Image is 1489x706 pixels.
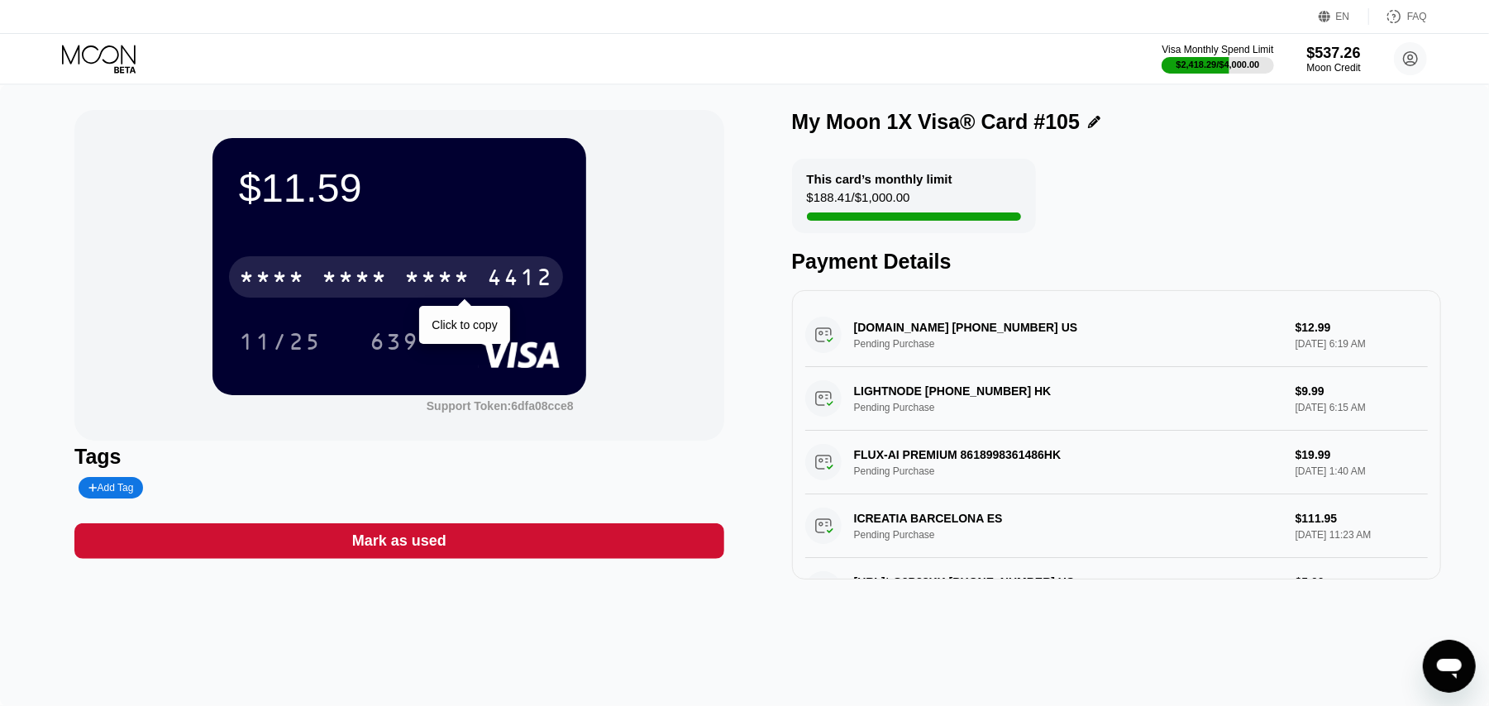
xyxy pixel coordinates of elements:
[1162,44,1273,55] div: Visa Monthly Spend Limit
[352,532,446,551] div: Mark as used
[79,477,143,498] div: Add Tag
[1423,640,1476,693] iframe: Button to launch messaging window
[74,445,723,469] div: Tags
[1307,45,1361,62] div: $537.26
[370,331,419,357] div: 639
[1162,44,1273,74] div: Visa Monthly Spend Limit$2,418.29/$4,000.00
[792,250,1441,274] div: Payment Details
[1407,11,1427,22] div: FAQ
[88,482,133,494] div: Add Tag
[1319,8,1369,25] div: EN
[1307,62,1361,74] div: Moon Credit
[1369,8,1427,25] div: FAQ
[792,110,1081,134] div: My Moon 1X Visa® Card #105
[807,172,952,186] div: This card’s monthly limit
[427,399,574,413] div: Support Token:6dfa08cce8
[487,266,553,293] div: 4412
[239,165,560,211] div: $11.59
[427,399,574,413] div: Support Token: 6dfa08cce8
[432,318,497,332] div: Click to copy
[1307,45,1361,74] div: $537.26Moon Credit
[239,331,322,357] div: 11/25
[74,523,723,559] div: Mark as used
[357,321,432,362] div: 639
[227,321,334,362] div: 11/25
[807,190,910,212] div: $188.41 / $1,000.00
[1176,60,1260,69] div: $2,418.29 / $4,000.00
[1336,11,1350,22] div: EN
